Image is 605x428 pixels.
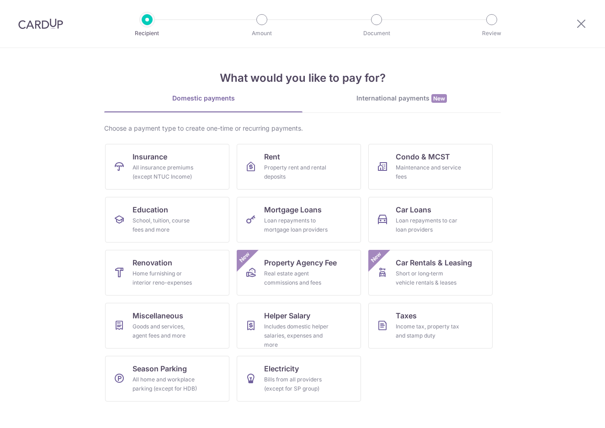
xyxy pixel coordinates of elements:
span: Helper Salary [264,310,310,321]
div: Income tax, property tax and stamp duty [396,322,462,340]
div: All home and workplace parking (except for HDB) [133,375,198,393]
a: Car Rentals & LeasingShort or long‑term vehicle rentals & leasesNew [368,250,493,296]
div: Maintenance and service fees [396,163,462,181]
div: School, tuition, course fees and more [133,216,198,234]
span: Season Parking [133,363,187,374]
div: Loan repayments to car loan providers [396,216,462,234]
span: Taxes [396,310,417,321]
p: Document [343,29,410,38]
a: Season ParkingAll home and workplace parking (except for HDB) [105,356,229,402]
span: Car Rentals & Leasing [396,257,472,268]
a: Car LoansLoan repayments to car loan providers [368,197,493,243]
div: Choose a payment type to create one-time or recurring payments. [104,124,501,133]
a: TaxesIncome tax, property tax and stamp duty [368,303,493,349]
a: InsuranceAll insurance premiums (except NTUC Income) [105,144,229,190]
span: New [369,250,384,265]
span: New [431,94,447,103]
span: Car Loans [396,204,431,215]
span: Renovation [133,257,172,268]
div: Domestic payments [104,94,302,103]
div: Includes domestic helper salaries, expenses and more [264,322,330,349]
div: Short or long‑term vehicle rentals & leases [396,269,462,287]
div: Loan repayments to mortgage loan providers [264,216,330,234]
div: All insurance premiums (except NTUC Income) [133,163,198,181]
a: RenovationHome furnishing or interior reno-expenses [105,250,229,296]
p: Recipient [113,29,181,38]
h4: What would you like to pay for? [104,70,501,86]
div: Property rent and rental deposits [264,163,330,181]
a: Condo & MCSTMaintenance and service fees [368,144,493,190]
a: MiscellaneousGoods and services, agent fees and more [105,303,229,349]
div: Bills from all providers (except for SP group) [264,375,330,393]
a: Helper SalaryIncludes domestic helper salaries, expenses and more [237,303,361,349]
a: Mortgage LoansLoan repayments to mortgage loan providers [237,197,361,243]
span: Miscellaneous [133,310,183,321]
div: International payments [302,94,501,103]
span: New [237,250,252,265]
img: CardUp [18,18,63,29]
span: Insurance [133,151,167,162]
span: Education [133,204,168,215]
span: Mortgage Loans [264,204,322,215]
div: Real estate agent commissions and fees [264,269,330,287]
a: EducationSchool, tuition, course fees and more [105,197,229,243]
a: RentProperty rent and rental deposits [237,144,361,190]
div: Home furnishing or interior reno-expenses [133,269,198,287]
span: Condo & MCST [396,151,450,162]
span: Rent [264,151,280,162]
a: ElectricityBills from all providers (except for SP group) [237,356,361,402]
div: Goods and services, agent fees and more [133,322,198,340]
span: Property Agency Fee [264,257,337,268]
a: Property Agency FeeReal estate agent commissions and feesNew [237,250,361,296]
p: Review [458,29,525,38]
span: Electricity [264,363,299,374]
p: Amount [228,29,296,38]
